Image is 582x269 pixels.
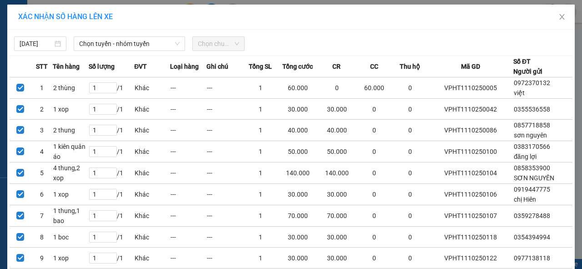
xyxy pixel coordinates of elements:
[170,99,206,120] td: ---
[278,184,317,205] td: 30.000
[428,227,513,248] td: VPHT1110250118
[89,141,134,162] td: / 1
[370,61,378,71] span: CC
[278,99,317,120] td: 30.000
[513,56,542,76] div: Số ĐT Người gửi
[79,37,180,51] span: Chọn tuyến - nhóm tuyến
[428,141,513,162] td: VPHT1110250100
[392,77,428,99] td: 0
[20,39,53,49] input: 11/10/2025
[89,227,134,248] td: / 1
[428,77,513,99] td: VPHT1110250005
[242,205,278,227] td: 1
[242,162,278,184] td: 1
[134,227,170,248] td: Khác
[31,120,53,141] td: 3
[356,120,392,141] td: 0
[317,141,356,162] td: 50.000
[392,162,428,184] td: 0
[170,61,199,71] span: Loại hàng
[278,162,317,184] td: 140.000
[278,248,317,269] td: 30.000
[514,212,550,219] span: 0359278488
[206,77,242,99] td: ---
[31,205,53,227] td: 7
[514,143,550,150] span: 0383170566
[317,227,356,248] td: 30.000
[206,162,242,184] td: ---
[356,99,392,120] td: 0
[392,205,428,227] td: 0
[134,99,170,120] td: Khác
[53,120,89,141] td: 2 thung
[356,77,392,99] td: 60.000
[53,227,89,248] td: 1 boc
[356,162,392,184] td: 0
[107,10,149,22] b: Phú Quý
[428,248,513,269] td: VPHT1110250122
[428,184,513,205] td: VPHT1110250106
[392,141,428,162] td: 0
[332,61,341,71] span: CR
[514,89,525,96] span: việt
[514,196,536,203] span: chị Hiên
[89,205,134,227] td: / 1
[514,233,550,241] span: 0354394994
[170,248,206,269] td: ---
[53,61,80,71] span: Tên hàng
[242,141,278,162] td: 1
[317,205,356,227] td: 70.000
[514,106,550,113] span: 0355536558
[89,77,134,99] td: / 1
[514,132,547,139] span: sơn nguyên
[206,99,242,120] td: ---
[278,141,317,162] td: 50.000
[317,248,356,269] td: 30.000
[134,141,170,162] td: Khác
[89,184,134,205] td: / 1
[206,120,242,141] td: ---
[242,248,278,269] td: 1
[53,184,89,205] td: 1 xop
[317,99,356,120] td: 30.000
[242,227,278,248] td: 1
[549,5,575,30] button: Close
[356,205,392,227] td: 0
[206,205,242,227] td: ---
[514,164,550,172] span: 0858353900
[356,141,392,162] td: 0
[392,184,428,205] td: 0
[392,120,428,141] td: 0
[89,162,134,184] td: / 1
[99,66,158,86] h1: VPHT1110250118
[206,141,242,162] td: ---
[170,141,206,162] td: ---
[170,77,206,99] td: ---
[278,205,317,227] td: 70.000
[392,248,428,269] td: 0
[206,227,242,248] td: ---
[400,61,420,71] span: Thu hộ
[514,254,550,262] span: 0977138118
[428,162,513,184] td: VPHT1110250104
[18,12,113,21] span: XÁC NHẬN SỐ HÀNG LÊN XE
[206,61,228,71] span: Ghi chú
[53,205,89,227] td: 1 thung,1 bao
[134,162,170,184] td: Khác
[170,184,206,205] td: ---
[317,120,356,141] td: 40.000
[514,186,550,193] span: 0919447775
[53,141,89,162] td: 1 kiên quân áo
[134,77,170,99] td: Khác
[134,120,170,141] td: Khác
[170,120,206,141] td: ---
[356,184,392,205] td: 0
[392,99,428,120] td: 0
[428,120,513,141] td: VPHT1110250086
[317,162,356,184] td: 140.000
[89,99,134,120] td: / 1
[89,248,134,269] td: / 1
[278,227,317,248] td: 30.000
[53,77,89,99] td: 2 thùng
[89,61,115,71] span: Số lượng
